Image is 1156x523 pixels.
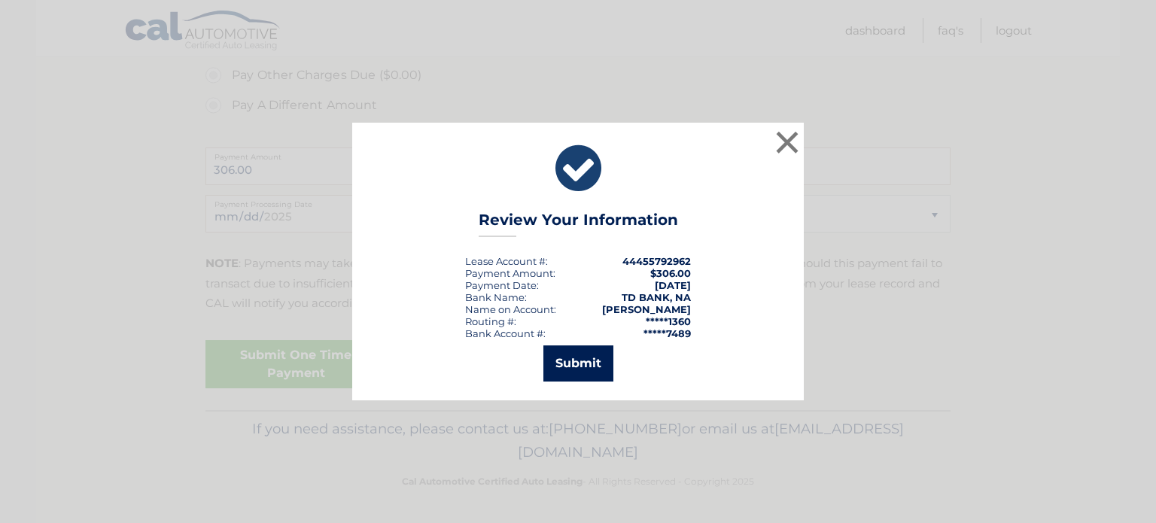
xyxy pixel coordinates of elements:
span: [DATE] [655,279,691,291]
div: Bank Account #: [465,327,546,339]
strong: [PERSON_NAME] [602,303,691,315]
div: Name on Account: [465,303,556,315]
div: Bank Name: [465,291,527,303]
div: Payment Amount: [465,267,555,279]
div: Routing #: [465,315,516,327]
span: Payment Date [465,279,537,291]
div: : [465,279,539,291]
button: Submit [543,345,613,382]
strong: TD BANK, NA [622,291,691,303]
span: $306.00 [650,267,691,279]
div: Lease Account #: [465,255,548,267]
strong: 44455792962 [622,255,691,267]
button: × [772,127,802,157]
h3: Review Your Information [479,211,678,237]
